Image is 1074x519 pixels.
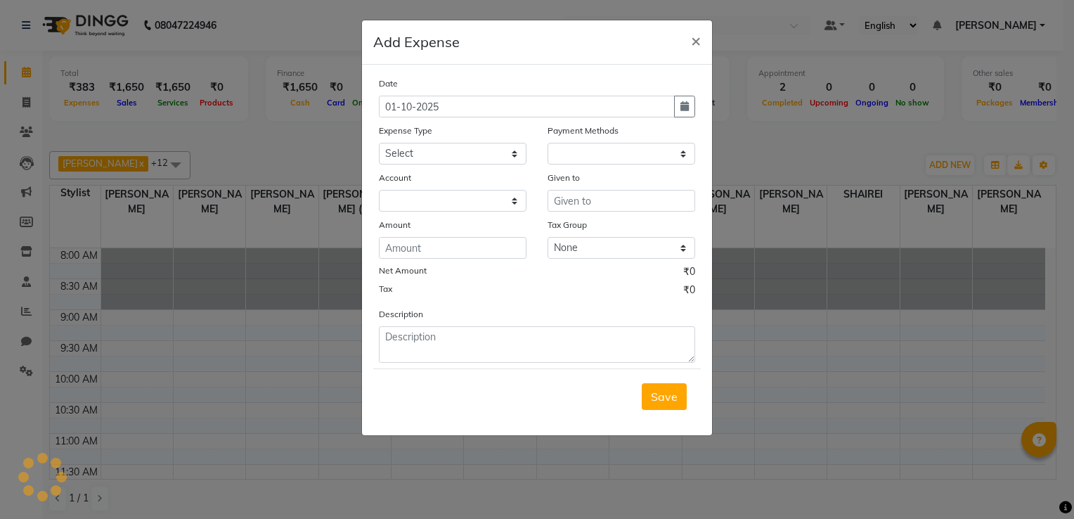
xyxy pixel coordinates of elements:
label: Description [379,308,423,321]
span: ₹0 [683,283,695,301]
input: Amount [379,237,526,259]
h5: Add Expense [373,32,460,53]
label: Date [379,77,398,90]
label: Tax Group [548,219,587,231]
label: Amount [379,219,410,231]
span: × [691,30,701,51]
label: Net Amount [379,264,427,277]
span: Save [651,390,678,404]
label: Account [379,172,411,184]
label: Given to [548,172,580,184]
label: Tax [379,283,392,295]
span: ₹0 [683,264,695,283]
input: Given to [548,190,695,212]
button: Save [642,383,687,410]
button: Close [680,20,712,60]
label: Expense Type [379,124,432,137]
label: Payment Methods [548,124,619,137]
